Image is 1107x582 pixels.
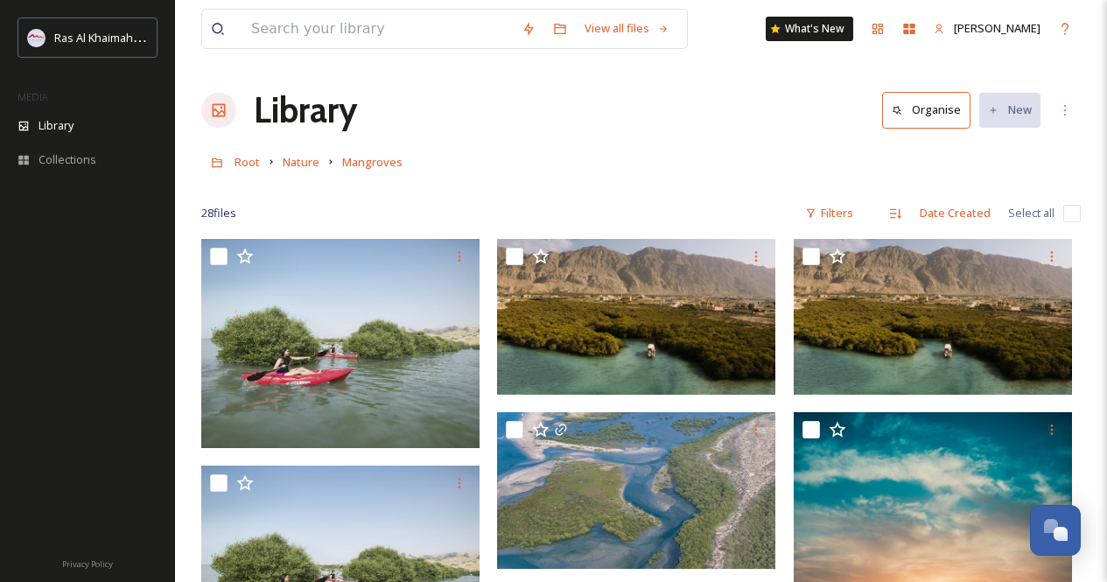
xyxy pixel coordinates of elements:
input: Search your library [242,10,513,48]
img: Anantara Mina Al Arab Ras Al Khaimah Resort Exterior View Aerial Mangroves.tif [497,412,775,569]
a: Mangroves [342,151,403,172]
a: Library [254,84,357,137]
a: Root [235,151,260,172]
span: Nature [283,154,319,170]
button: New [979,93,1040,127]
span: Ras Al Khaimah Tourism Development Authority [54,29,302,46]
span: Privacy Policy [62,558,113,570]
img: Al Rams - Suwaidi Pearl farm_RAK.PNG [497,239,775,395]
a: Privacy Policy [62,552,113,573]
a: Organise [882,92,979,128]
a: What's New [766,17,853,41]
span: 28 file s [201,205,236,221]
img: Logo_RAKTDA_RGB-01.png [28,29,46,46]
span: MEDIA [18,90,48,103]
img: Al Rams - Suwaidi Pearl farm RAK.PNG [794,239,1072,395]
span: Library [39,117,74,134]
span: Select all [1008,205,1054,221]
img: RAK Mangrove Kayaking_.jpg [201,239,480,448]
a: Nature [283,151,319,172]
button: Open Chat [1030,505,1081,556]
span: [PERSON_NAME] [954,20,1040,36]
a: View all files [576,11,678,46]
a: [PERSON_NAME] [925,11,1049,46]
div: Filters [796,196,862,230]
button: Organise [882,92,970,128]
span: Root [235,154,260,170]
span: Mangroves [342,154,403,170]
span: Collections [39,151,96,168]
div: Date Created [911,196,999,230]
